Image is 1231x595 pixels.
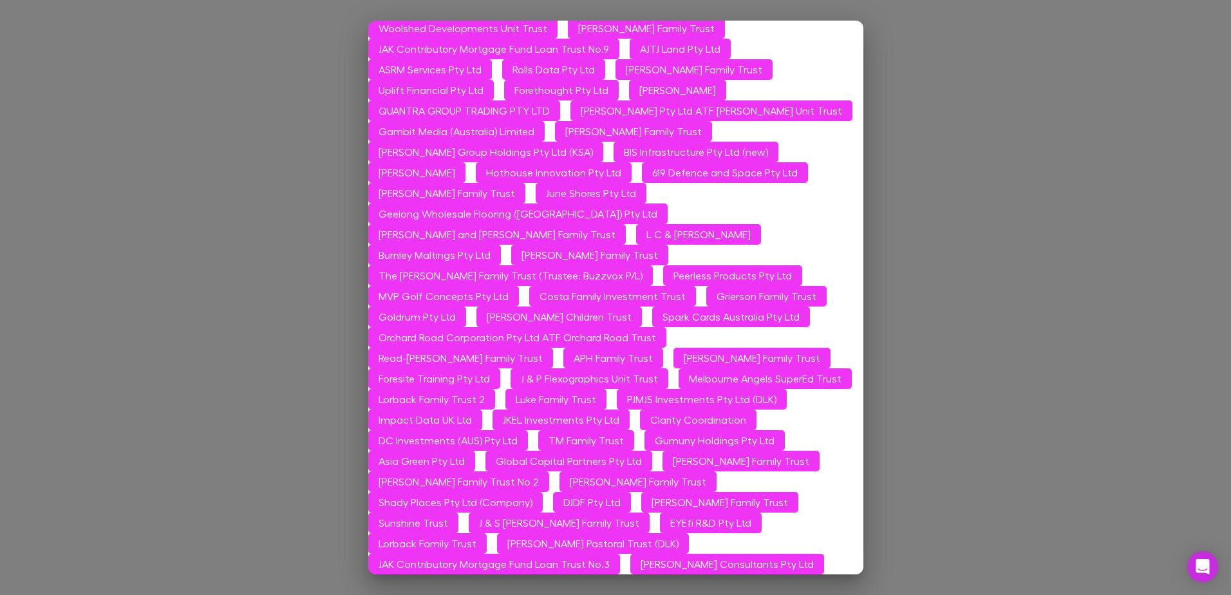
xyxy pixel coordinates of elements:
button: The [PERSON_NAME] Family Trust (Trustee: Buzzvox P/L) [368,265,653,286]
button: L C & [PERSON_NAME] [636,224,761,245]
button: Shady Places Pty Ltd (Company) [368,492,543,513]
button: [PERSON_NAME] Consultants Pty Ltd [630,554,824,574]
button: Impact Data UK Ltd [368,410,482,430]
button: QUANTRA GROUP TRADING PTY LTD [368,100,560,121]
button: EYEfi R&D Pty Ltd [660,513,762,533]
button: [PERSON_NAME] Pty Ltd ATF [PERSON_NAME] Unit Trust [570,100,852,121]
button: MVP Golf Concepts Pty Ltd [368,286,519,307]
button: Orchard Road Corporation Pty Ltd ATF Orchard Road Trust [368,327,666,348]
button: [PERSON_NAME] Family Trust No 2 [368,471,549,492]
button: Peerless Products Pty Ltd [663,265,802,286]
button: Hothouse Innovation Pty Ltd [476,162,632,183]
button: Luke Family Trust [505,389,606,410]
button: [PERSON_NAME] Family Trust [615,59,773,80]
button: ASRM Services Pty Ltd [368,59,492,80]
button: PJMJS Investments Pty Ltd (DLK) [617,389,787,410]
button: Grierson Family Trust [706,286,827,307]
button: Woolshed Developments Unit Trust [368,18,558,39]
button: JKEL Investments Pty Ltd [493,410,630,430]
button: Sunshine Trust [368,513,458,533]
button: [PERSON_NAME] [629,80,726,100]
button: [PERSON_NAME] Family Trust [559,471,717,492]
button: AJTJ Land Pty Ltd [630,39,731,59]
button: Lorback Family Trust [368,533,487,554]
button: JAK Contributory Mortgage Fund Loan Trust No.9 [368,39,619,59]
button: Costa Family Investment Trust [529,286,696,307]
button: Forethought Pty Ltd [504,80,619,100]
button: [PERSON_NAME] [368,162,465,183]
button: [PERSON_NAME] Children Trust [476,307,642,327]
button: Burnley Maltings Pty Ltd [368,245,501,265]
button: Geelong Wholesale Flooring ([GEOGRAPHIC_DATA]) Pty Ltd [368,203,668,224]
button: BIS Infrastructure Pty Ltd (new) [614,142,778,162]
button: [PERSON_NAME] Family Trust [368,183,525,203]
button: Rolls Data Pty Ltd [502,59,605,80]
button: Foresite Training Pty Ltd [368,368,500,389]
button: DC Investments (AUS) Pty Ltd [368,430,528,451]
button: Clarity Coordination [640,410,756,430]
button: Goldrum Pty Ltd [368,307,466,327]
button: TM Family Trust [538,430,634,451]
button: [PERSON_NAME] Family Trust [555,121,712,142]
button: DJDF Pty Ltd [553,492,631,513]
button: Lorback Family Trust 2 [368,389,495,410]
button: Melbourne Angels SuperEd Trust [679,368,852,389]
button: [PERSON_NAME] Family Trust [673,348,831,368]
button: JAK Contributory Mortgage Fund Loan Trust No.3 [368,554,620,574]
button: [PERSON_NAME] Pastoral Trust (DLK) [497,533,689,554]
button: [PERSON_NAME] Family Trust [641,492,798,513]
button: Gumuny Holdings Pty Ltd [644,430,785,451]
button: [PERSON_NAME] Group Holdings Pty Ltd (KSA) [368,142,603,162]
button: APH Family Trust [563,348,663,368]
button: 619 Defence and Space Pty Ltd [642,162,808,183]
button: Uplift Financial Pty Ltd [368,80,494,100]
button: [PERSON_NAME] Family Trust [511,245,668,265]
button: [PERSON_NAME] Family Trust [662,451,820,471]
button: Read-[PERSON_NAME] Family Trust [368,348,553,368]
button: [PERSON_NAME] Family Trust [568,18,725,39]
button: [PERSON_NAME] and [PERSON_NAME] Family Trust [368,224,626,245]
button: Gambit Media (Australia) Limited [368,121,545,142]
button: June Shores Pty Ltd [536,183,646,203]
button: J & P Flexographics Unit Trust [511,368,668,389]
div: Open Intercom Messenger [1187,551,1218,582]
button: Asia Green Pty Ltd [368,451,475,471]
button: J & S [PERSON_NAME] Family Trust [469,513,650,533]
button: Spark Cards Australia Pty Ltd [652,307,810,327]
button: Global Capital Partners Pty Ltd [485,451,652,471]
